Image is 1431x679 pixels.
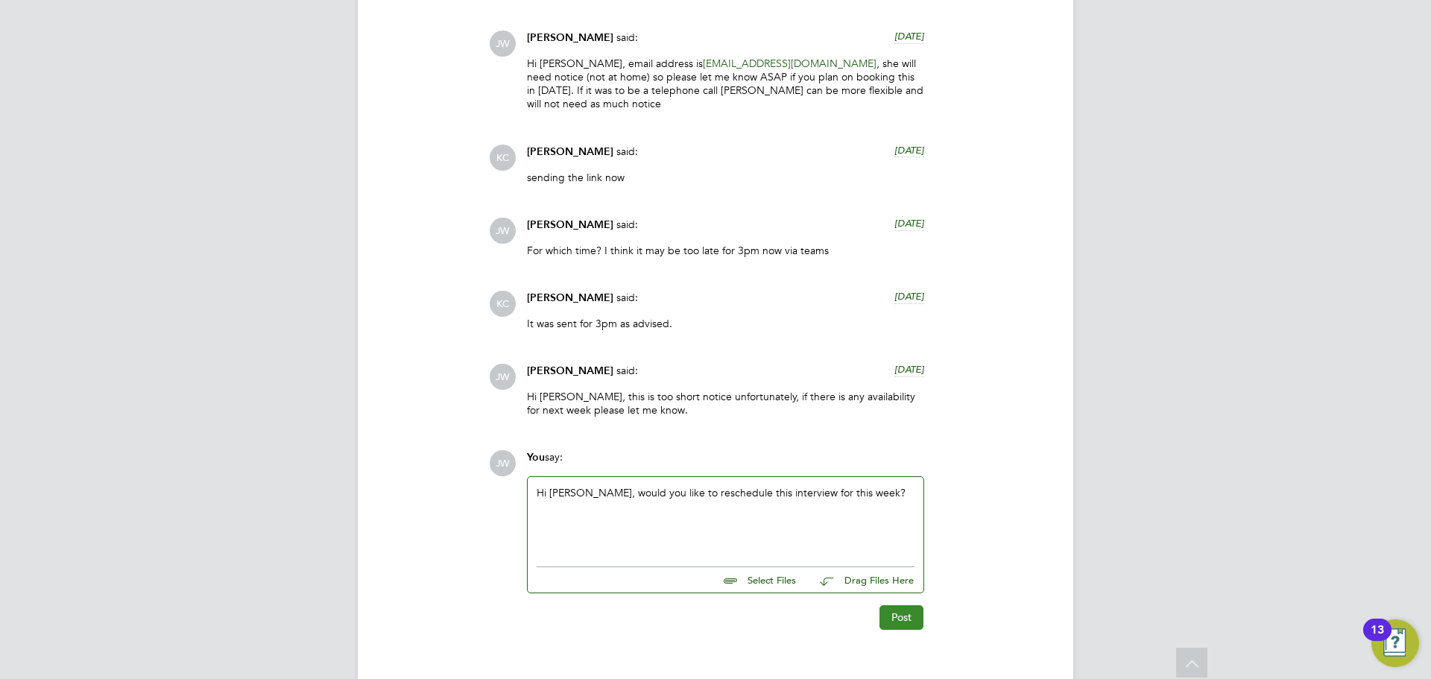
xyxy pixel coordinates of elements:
span: [DATE] [894,30,924,42]
span: [PERSON_NAME] [527,291,613,304]
span: JW [490,31,516,57]
p: Hi [PERSON_NAME], this is too short notice unfortunately, if there is any availability for next w... [527,390,924,417]
span: JW [490,364,516,390]
span: [DATE] [894,217,924,230]
div: Hi [PERSON_NAME], would you like to reschedule this interview for this week? [537,486,914,550]
span: KC [490,291,516,317]
span: said: [616,291,638,304]
p: For which time? I think it may be too late for 3pm now via teams [527,244,924,257]
div: say: [527,450,924,476]
p: sending the link now [527,171,924,184]
span: [PERSON_NAME] [527,31,613,44]
p: Hi [PERSON_NAME], email address is , she will need notice (not at home) so please let me know ASA... [527,57,924,111]
button: Open Resource Center, 13 new notifications [1371,619,1419,667]
div: 13 [1371,630,1384,649]
span: said: [616,31,638,44]
span: KC [490,145,516,171]
span: [PERSON_NAME] [527,364,613,377]
span: [DATE] [894,363,924,376]
span: You [527,451,545,464]
span: [PERSON_NAME] [527,218,613,231]
span: [DATE] [894,144,924,157]
span: JW [490,450,516,476]
span: said: [616,218,638,231]
span: said: [616,145,638,158]
span: said: [616,364,638,377]
button: Post [879,605,923,629]
span: [PERSON_NAME] [527,145,613,158]
a: [EMAIL_ADDRESS][DOMAIN_NAME] [703,57,876,70]
button: Drag Files Here [808,565,914,596]
p: It was sent for 3pm as advised. [527,317,924,330]
span: JW [490,218,516,244]
span: [DATE] [894,290,924,303]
